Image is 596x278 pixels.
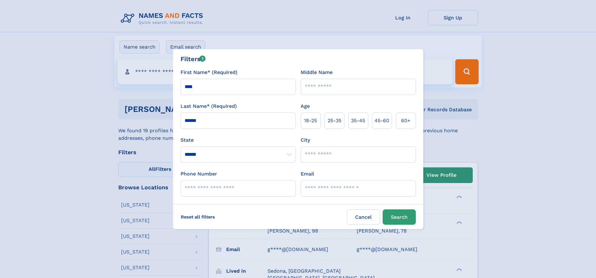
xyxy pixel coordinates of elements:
label: Cancel [347,209,380,225]
span: 35‑45 [351,117,365,124]
label: Last Name* (Required) [181,102,237,110]
div: Filters [181,54,206,64]
label: State [181,136,296,144]
span: 60+ [401,117,410,124]
span: 18‑25 [304,117,317,124]
button: Search [383,209,416,225]
label: City [301,136,310,144]
span: 25‑35 [328,117,341,124]
label: Age [301,102,310,110]
label: Email [301,170,314,178]
label: Phone Number [181,170,217,178]
label: Middle Name [301,69,333,76]
span: 45‑60 [374,117,389,124]
label: First Name* (Required) [181,69,237,76]
label: Reset all filters [177,209,219,224]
